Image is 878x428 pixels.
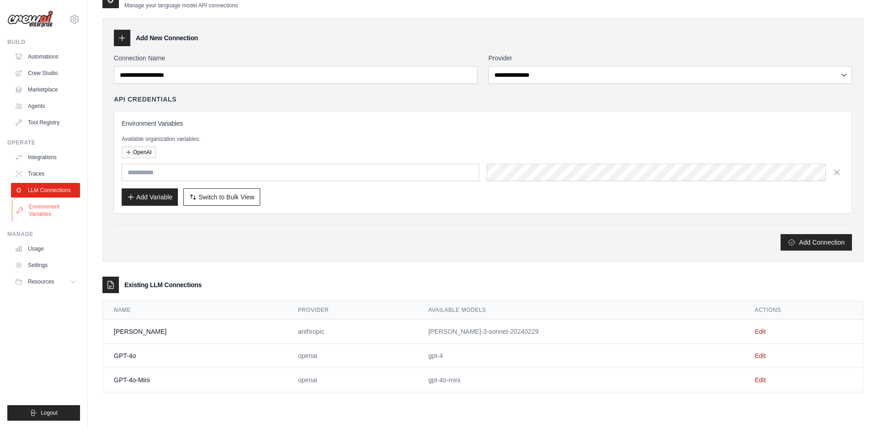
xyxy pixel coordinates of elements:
td: GPT-4o [103,344,287,368]
label: Connection Name [114,53,477,63]
a: Usage [11,241,80,256]
button: OpenAI [122,146,156,158]
td: [PERSON_NAME]-3-sonnet-20240229 [418,320,744,344]
div: Build [7,38,80,46]
h3: Add New Connection [136,33,198,43]
th: Provider [287,301,418,320]
td: [PERSON_NAME] [103,320,287,344]
button: Add Variable [122,188,178,206]
button: Resources [11,274,80,289]
td: anthropic [287,320,418,344]
p: Available organization variables: [122,135,844,143]
a: LLM Connections [11,183,80,198]
label: Provider [488,53,852,63]
button: Switch to Bulk View [183,188,260,206]
a: Tool Registry [11,115,80,130]
button: Logout [7,405,80,421]
span: Logout [41,409,58,417]
a: Integrations [11,150,80,165]
a: Crew Studio [11,66,80,80]
p: Manage your language model API connections [124,2,238,9]
th: Actions [744,301,863,320]
td: openai [287,344,418,368]
a: Agents [11,99,80,113]
span: Switch to Bulk View [198,193,254,202]
h3: Environment Variables [122,119,844,128]
td: GPT-4o-Mini [103,368,287,392]
div: Operate [7,139,80,146]
a: Marketplace [11,82,80,97]
a: Settings [11,258,80,273]
td: openai [287,368,418,392]
a: Automations [11,49,80,64]
a: Environment Variables [12,199,81,221]
h3: Existing LLM Connections [124,280,202,289]
th: Available Models [418,301,744,320]
th: Name [103,301,287,320]
td: gpt-4 [418,344,744,368]
td: gpt-4o-mini [418,368,744,392]
a: Traces [11,166,80,181]
button: Add Connection [781,234,852,251]
a: Edit [755,376,766,384]
div: Manage [7,230,80,238]
a: Edit [755,352,766,359]
h4: API Credentials [114,95,177,104]
img: Logo [7,11,53,28]
a: Edit [755,328,766,335]
span: Resources [28,278,54,285]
